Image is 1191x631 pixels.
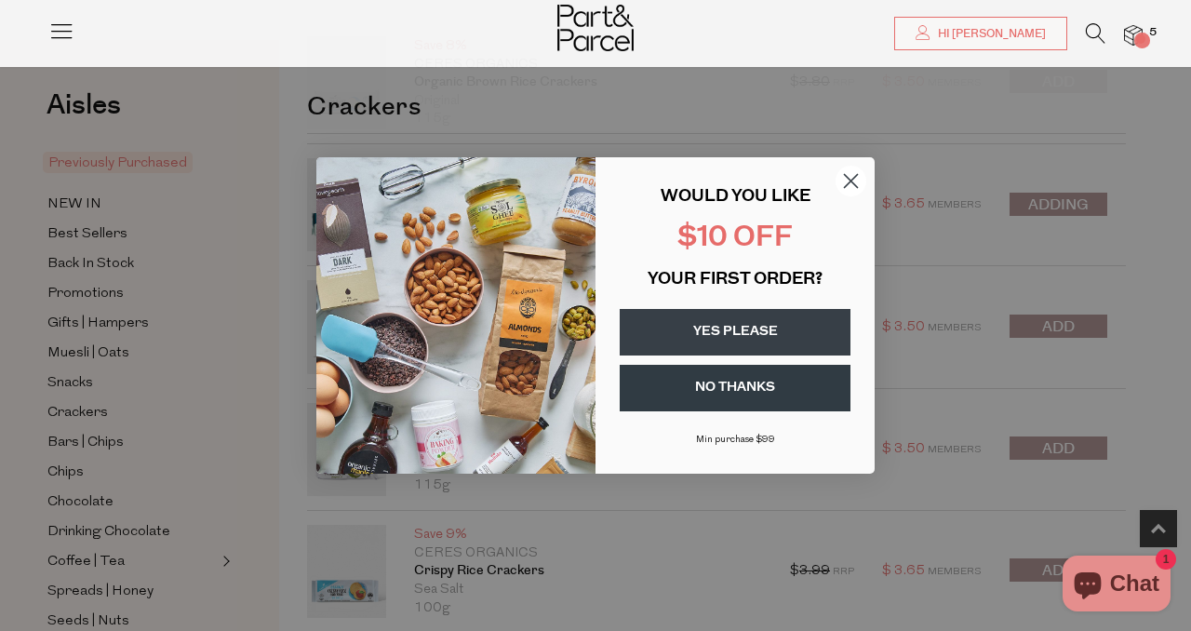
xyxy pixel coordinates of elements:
[661,189,810,206] span: WOULD YOU LIKE
[648,272,823,289] span: YOUR FIRST ORDER?
[677,224,793,253] span: $10 OFF
[557,5,634,51] img: Part&Parcel
[1057,556,1176,616] inbox-online-store-chat: Shopify online store chat
[835,165,867,197] button: Close dialog
[696,435,775,445] span: Min purchase $99
[1124,25,1143,45] a: 5
[620,365,850,411] button: NO THANKS
[933,26,1046,42] span: Hi [PERSON_NAME]
[1144,24,1161,41] span: 5
[894,17,1067,50] a: Hi [PERSON_NAME]
[316,157,595,474] img: 43fba0fb-7538-40bc-babb-ffb1a4d097bc.jpeg
[620,309,850,356] button: YES PLEASE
